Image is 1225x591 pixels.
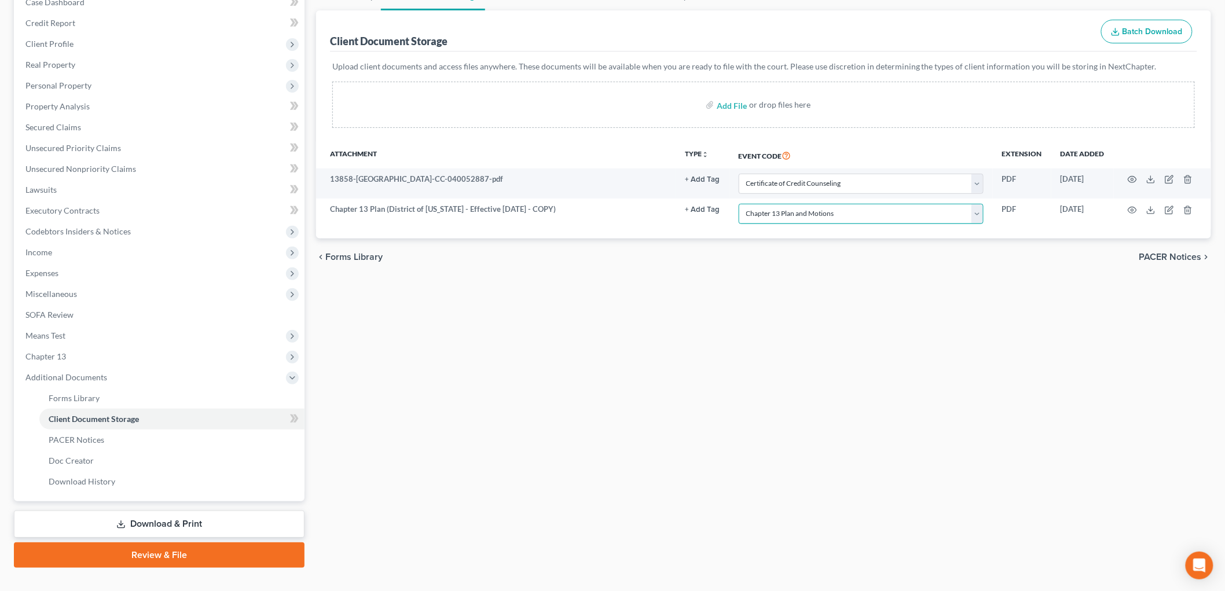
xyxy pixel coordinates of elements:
span: Property Analysis [25,101,90,111]
th: Extension [993,142,1051,168]
td: 13858-[GEOGRAPHIC_DATA]-CC-040052887-pdf [316,168,676,199]
a: Review & File [14,542,305,568]
div: Open Intercom Messenger [1186,552,1213,579]
span: Executory Contracts [25,205,100,215]
td: PDF [993,199,1051,229]
span: Forms Library [49,393,100,403]
div: or drop files here [749,99,810,111]
a: + Add Tag [685,204,720,215]
span: Codebtors Insiders & Notices [25,226,131,236]
button: + Add Tag [685,176,720,183]
td: [DATE] [1051,168,1114,199]
button: chevron_left Forms Library [316,252,383,262]
span: Download History [49,476,115,486]
span: PACER Notices [1139,252,1202,262]
span: Means Test [25,331,65,340]
span: Client Profile [25,39,74,49]
span: Unsecured Nonpriority Claims [25,164,136,174]
th: Date added [1051,142,1114,168]
button: TYPEunfold_more [685,150,709,158]
span: Real Property [25,60,75,69]
th: Event Code [729,142,993,168]
a: Executory Contracts [16,200,305,221]
span: Chapter 13 [25,351,66,361]
span: Additional Documents [25,372,107,382]
a: + Add Tag [685,174,720,185]
span: Forms Library [325,252,383,262]
span: Income [25,247,52,257]
span: SOFA Review [25,310,74,320]
span: Miscellaneous [25,289,77,299]
span: Personal Property [25,80,91,90]
td: [DATE] [1051,199,1114,229]
a: Property Analysis [16,96,305,117]
th: Attachment [316,142,676,168]
i: chevron_right [1202,252,1211,262]
a: Client Document Storage [39,409,305,430]
td: Chapter 13 Plan (District of [US_STATE] - Effective [DATE] - COPY) [316,199,676,229]
a: Secured Claims [16,117,305,138]
span: Credit Report [25,18,75,28]
a: Download History [39,471,305,492]
span: Client Document Storage [49,414,139,424]
a: SOFA Review [16,304,305,325]
span: Unsecured Priority Claims [25,143,121,153]
span: Secured Claims [25,122,81,132]
a: Unsecured Priority Claims [16,138,305,159]
p: Upload client documents and access files anywhere. These documents will be available when you are... [332,61,1195,72]
button: PACER Notices chevron_right [1139,252,1211,262]
a: Download & Print [14,511,305,538]
a: Unsecured Nonpriority Claims [16,159,305,179]
a: Doc Creator [39,450,305,471]
a: Lawsuits [16,179,305,200]
i: unfold_more [702,151,709,158]
button: + Add Tag [685,206,720,214]
a: PACER Notices [39,430,305,450]
i: chevron_left [316,252,325,262]
span: Expenses [25,268,58,278]
span: PACER Notices [49,435,104,445]
td: PDF [993,168,1051,199]
span: Lawsuits [25,185,57,194]
button: Batch Download [1101,20,1193,44]
div: Client Document Storage [330,34,448,48]
a: Credit Report [16,13,305,34]
a: Forms Library [39,388,305,409]
span: Doc Creator [49,456,94,465]
span: Batch Download [1123,27,1183,36]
